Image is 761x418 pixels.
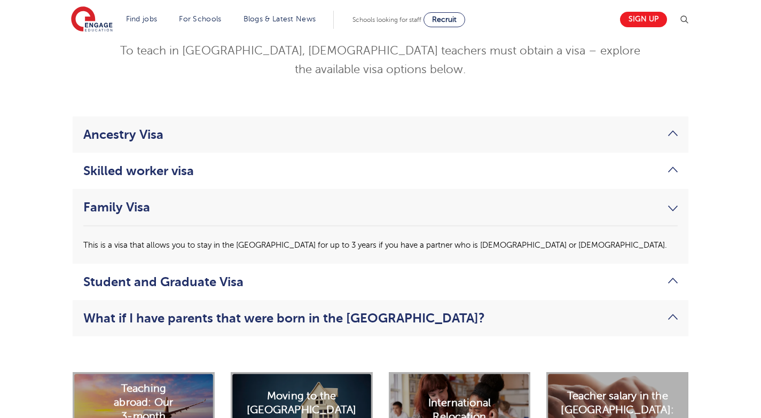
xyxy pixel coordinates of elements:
[83,311,678,326] a: What if I have parents that were born in the [GEOGRAPHIC_DATA]?
[71,6,113,33] img: Engage Education
[432,15,457,23] span: Recruit
[83,127,678,142] a: Ancestry Visa
[83,200,678,215] a: Family Visa
[83,163,678,178] a: Skilled worker visa
[83,241,667,249] span: This is a visa that allows you to stay in the [GEOGRAPHIC_DATA] for up to 3 years if you have a p...
[352,16,421,23] span: Schools looking for staff
[423,12,465,27] a: Recruit
[126,15,158,23] a: Find jobs
[620,12,667,27] a: Sign up
[179,15,221,23] a: For Schools
[119,42,642,79] p: To teach in [GEOGRAPHIC_DATA], [DEMOGRAPHIC_DATA] teachers must obtain a visa – explore the avail...
[83,274,678,289] a: Student and Graduate Visa
[244,15,316,23] a: Blogs & Latest News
